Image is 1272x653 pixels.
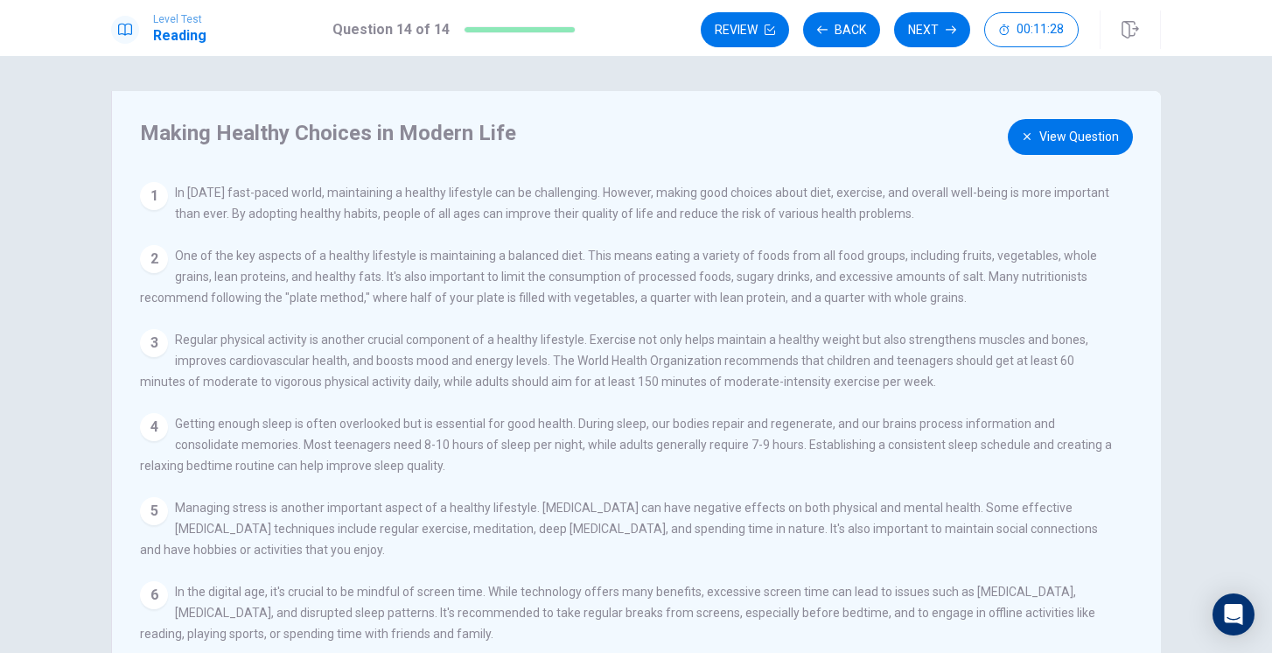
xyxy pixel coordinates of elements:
[140,585,1095,641] span: In the digital age, it's crucial to be mindful of screen time. While technology offers many benef...
[803,12,880,47] button: Back
[140,119,1115,147] h4: Making Healthy Choices in Modern Life
[332,19,450,40] h1: Question 14 of 14
[140,413,168,441] div: 4
[1017,23,1064,37] span: 00:11:28
[140,329,168,357] div: 3
[140,417,1112,473] span: Getting enough sleep is often overlooked but is essential for good health. During sleep, our bodi...
[140,182,168,210] div: 1
[140,333,1088,389] span: Regular physical activity is another crucial component of a healthy lifestyle. Exercise not only ...
[1008,119,1133,155] button: View Question
[1213,593,1255,635] div: Open Intercom Messenger
[140,497,168,525] div: 5
[140,245,168,273] div: 2
[175,186,1109,221] span: In [DATE] fast-paced world, maintaining a healthy lifestyle can be challenging. However, making g...
[140,501,1098,557] span: Managing stress is another important aspect of a healthy lifestyle. [MEDICAL_DATA] can have negat...
[894,12,970,47] button: Next
[701,12,789,47] button: Review
[153,25,206,46] h1: Reading
[984,12,1079,47] button: 00:11:28
[140,581,168,609] div: 6
[153,13,206,25] span: Level Test
[140,249,1097,305] span: One of the key aspects of a healthy lifestyle is maintaining a balanced diet. This means eating a...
